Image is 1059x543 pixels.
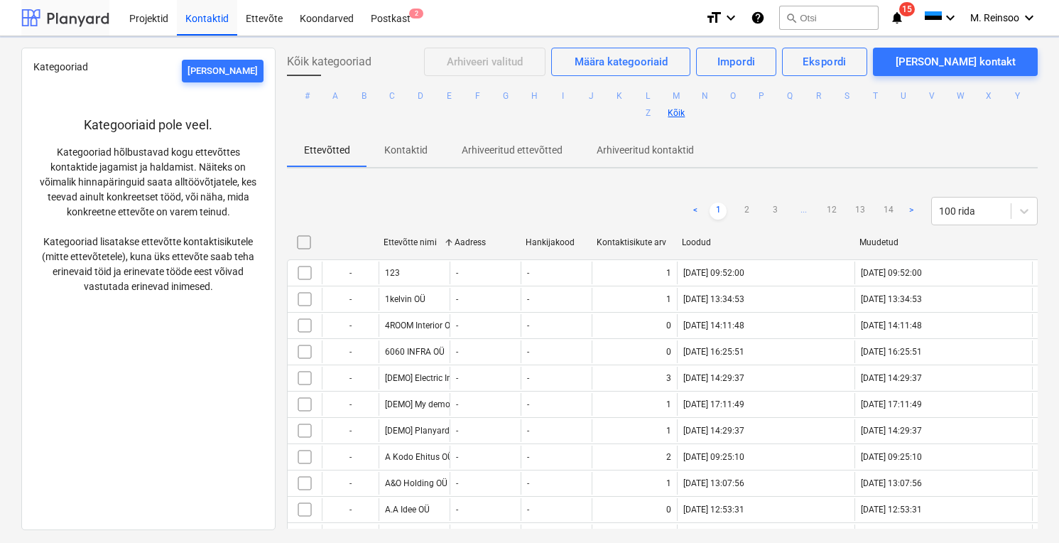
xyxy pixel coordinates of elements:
[287,53,371,70] span: Kõik kategooriad
[666,268,671,278] div: 1
[696,48,776,76] button: Impordi
[896,53,1016,71] div: [PERSON_NAME] kontakt
[327,87,344,104] button: A
[683,347,744,357] div: [DATE] 16:25:51
[527,347,529,357] div: -
[988,475,1059,543] div: Chat Widget
[724,87,742,104] button: O
[322,367,379,389] div: -
[683,478,744,488] div: [DATE] 13:07:56
[903,203,920,220] a: Next page
[385,321,456,330] div: 4ROOM Interior OÜ
[861,294,922,304] div: [DATE] 13:34:53
[456,505,458,515] div: -
[696,87,713,104] button: N
[781,87,798,104] button: Q
[527,505,529,515] div: -
[469,87,486,104] button: F
[298,87,315,104] button: #
[322,419,379,442] div: -
[852,203,869,220] a: Page 13
[803,53,846,71] div: Ekspordi
[682,237,848,247] div: Loodud
[795,203,812,220] a: ...
[182,60,264,82] button: [PERSON_NAME]
[710,203,727,220] a: Page 1 is your current page
[666,347,671,357] div: 0
[527,452,529,462] div: -
[455,237,514,247] div: Aadress
[582,87,599,104] button: J
[666,373,671,383] div: 3
[384,143,428,158] p: Kontaktid
[867,87,884,104] button: T
[322,498,379,521] div: -
[527,268,529,278] div: -
[668,87,685,104] button: M
[717,53,756,71] div: Impordi
[980,87,997,104] button: X
[683,426,744,436] div: [DATE] 14:29:37
[385,505,430,515] div: A.A Idee OÜ
[322,288,379,311] div: -
[880,203,897,220] a: Page 14
[683,399,744,409] div: [DATE] 17:11:49
[462,143,563,158] p: Arhiveeritud ettevõtted
[527,426,529,436] div: -
[687,203,704,220] a: Previous page
[526,237,585,247] div: Hankijakood
[861,347,922,357] div: [DATE] 16:25:51
[33,61,88,72] span: Kategooriad
[384,87,401,104] button: C
[456,373,458,383] div: -
[526,87,543,104] button: H
[895,87,912,104] button: U
[527,373,529,383] div: -
[873,48,1038,76] button: [PERSON_NAME] kontakt
[766,203,783,220] a: Page 3
[188,63,258,80] div: [PERSON_NAME]
[666,399,671,409] div: 1
[527,399,529,409] div: -
[385,347,445,357] div: 6060 INFRA OÜ
[385,373,458,383] div: [DEMO] Electric Inc.
[782,48,867,76] button: Ekspordi
[859,237,1026,247] div: Muudetud
[823,203,840,220] a: Page 12
[639,87,656,104] button: L
[304,143,350,158] p: Ettevõtted
[666,426,671,436] div: 1
[456,452,458,462] div: -
[322,446,379,468] div: -
[527,478,529,488] div: -
[456,347,458,357] div: -
[683,294,744,304] div: [DATE] 13:34:53
[861,268,922,278] div: [DATE] 09:52:00
[322,393,379,416] div: -
[385,478,447,488] div: A&O Holding OÜ
[861,426,922,436] div: [DATE] 14:29:37
[666,505,671,515] div: 0
[527,294,529,304] div: -
[639,104,656,122] button: Z
[861,399,922,409] div: [DATE] 17:11:49
[456,399,458,409] div: -
[923,87,940,104] button: V
[412,87,429,104] button: D
[683,505,744,515] div: [DATE] 12:53:31
[666,452,671,462] div: 2
[385,399,506,409] div: [DEMO] My demo subcontractor
[1009,87,1026,104] button: Y
[440,87,457,104] button: E
[384,237,443,247] div: Ettevõtte nimi
[611,87,628,104] button: K
[597,237,670,247] div: Kontaktisikute arv
[861,478,922,488] div: [DATE] 13:07:56
[861,505,922,515] div: [DATE] 12:53:31
[738,203,755,220] a: Page 2
[322,340,379,363] div: -
[456,478,458,488] div: -
[409,9,423,18] span: 2
[597,143,694,158] p: Arhiveeritud kontaktid
[456,426,458,436] div: -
